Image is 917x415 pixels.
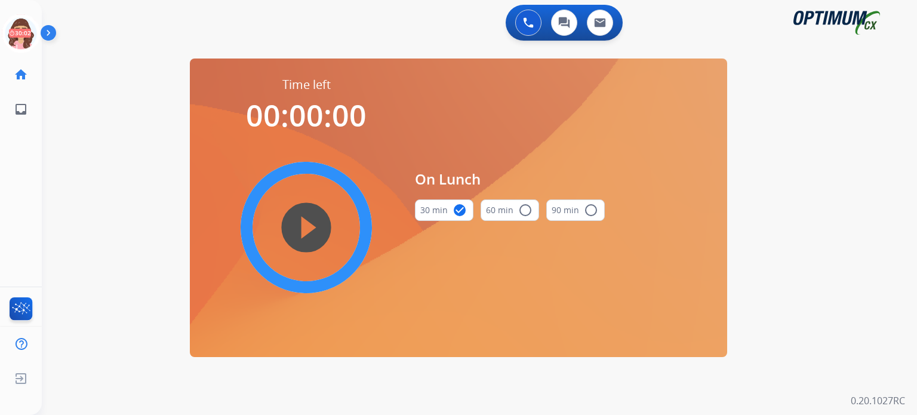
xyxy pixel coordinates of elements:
mat-icon: radio_button_unchecked [518,203,533,217]
mat-icon: check_circle [453,203,467,217]
span: On Lunch [415,168,605,190]
mat-icon: radio_button_unchecked [584,203,598,217]
span: 00:00:00 [246,95,367,136]
button: 30 min [415,199,473,221]
button: 60 min [481,199,539,221]
button: 90 min [546,199,605,221]
mat-icon: inbox [14,102,28,116]
span: Time left [282,76,331,93]
mat-icon: play_circle_filled [299,220,313,235]
mat-icon: home [14,67,28,82]
p: 0.20.1027RC [851,394,905,408]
